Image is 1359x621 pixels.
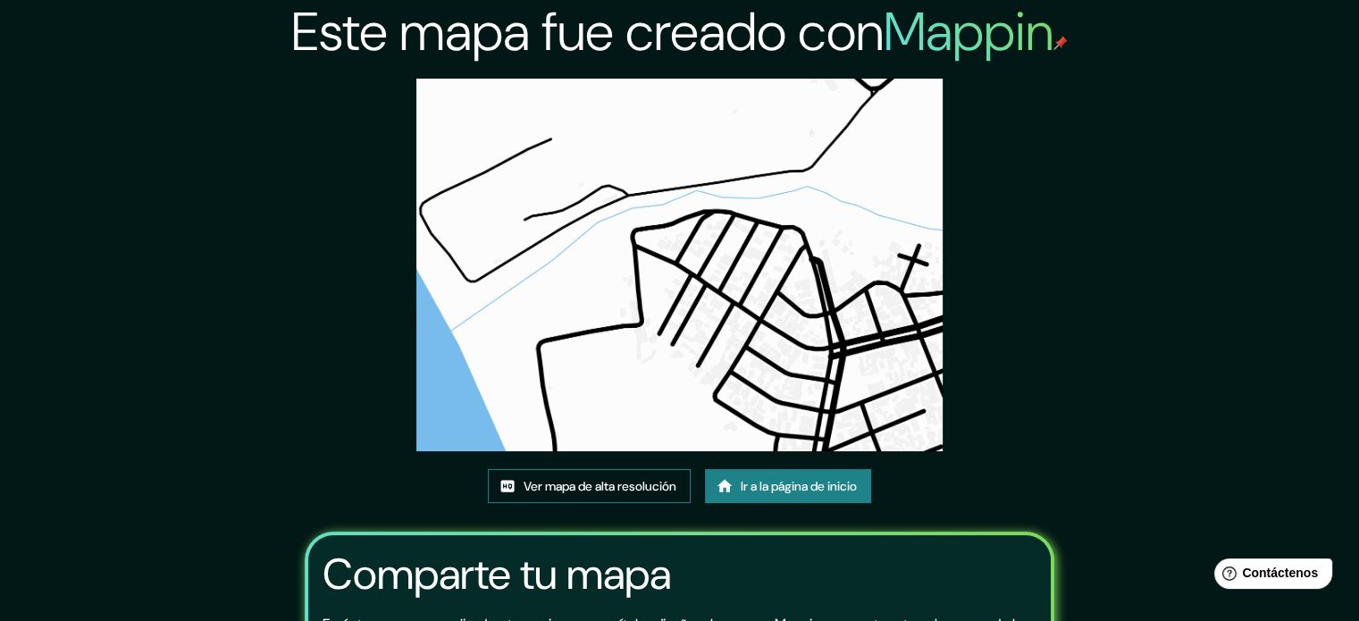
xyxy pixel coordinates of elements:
[488,469,691,503] a: Ver mapa de alta resolución
[705,469,871,503] a: Ir a la página de inicio
[1053,36,1068,50] img: pin de mapeo
[524,478,676,494] font: Ver mapa de alta resolución
[1200,551,1339,601] iframe: Lanzador de widgets de ayuda
[741,478,857,494] font: Ir a la página de inicio
[416,79,944,451] img: created-map
[323,546,671,602] font: Comparte tu mapa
